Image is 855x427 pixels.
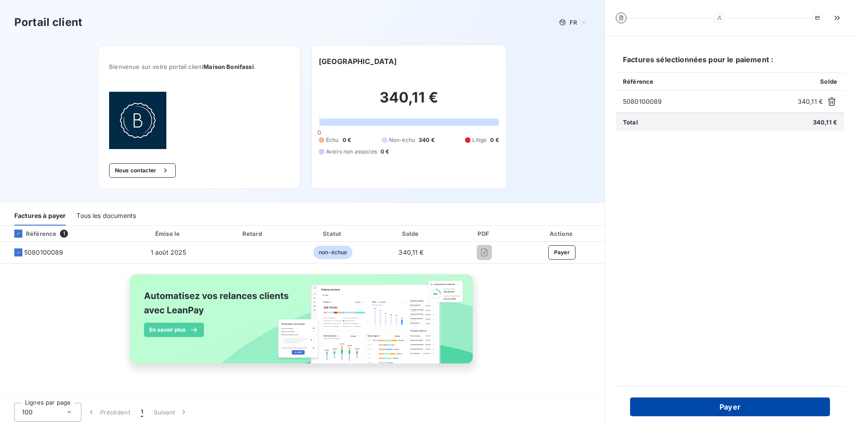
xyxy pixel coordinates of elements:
h6: [GEOGRAPHIC_DATA] [319,56,397,67]
button: Nous contacter [109,163,175,178]
span: 340,11 € [398,248,423,256]
h2: 340,11 € [319,89,499,115]
span: 0 [317,129,321,136]
img: banner [122,269,483,379]
span: Total [623,119,638,126]
div: Émise le [126,229,211,238]
span: Échu [326,136,339,144]
button: Payer [548,245,576,260]
span: FR [570,19,577,26]
div: Actions [521,229,603,238]
button: Suivant [148,403,194,422]
button: Payer [630,397,830,416]
span: 5080100089 [623,97,794,106]
span: non-échue [313,246,352,259]
span: 1 [60,230,68,238]
span: 0 € [343,136,351,144]
h6: Factures sélectionnées pour le paiement : [616,54,844,72]
span: 100 [22,408,33,417]
span: 0 € [490,136,499,144]
div: Factures à payer [14,207,66,226]
div: Retard [214,229,292,238]
div: Tous les documents [76,207,136,226]
span: Maison Bonifassi [203,63,254,70]
span: 340,11 € [813,119,837,126]
span: Litige [472,136,487,144]
span: Bienvenue sur votre portail client . [109,63,289,70]
div: PDF [452,229,517,238]
h3: Portail client [14,14,82,30]
button: Précédent [81,403,135,422]
div: Statut [295,229,371,238]
img: Company logo [109,92,166,149]
span: 340 € [419,136,435,144]
span: 1 [141,408,143,417]
div: Solde [374,229,448,238]
span: Référence [623,78,653,85]
span: 5080100089 [24,248,63,257]
span: Non-échu [389,136,415,144]
button: 1 [135,403,148,422]
span: Solde [820,78,837,85]
div: Référence [7,230,56,238]
span: 1 août 2025 [151,248,186,256]
span: 340,11 € [798,97,823,106]
span: Avoirs non associés [326,148,377,156]
span: 0 € [381,148,389,156]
